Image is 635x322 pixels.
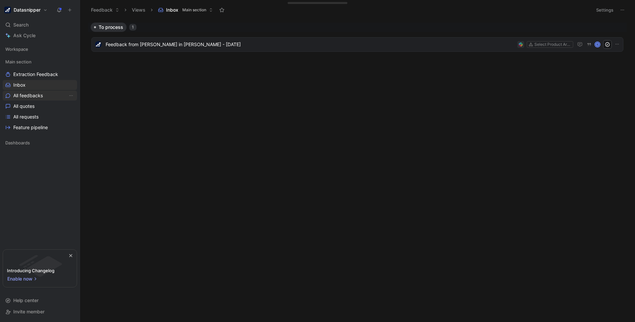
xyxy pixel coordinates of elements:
button: DatasnipperDatasnipper [3,5,49,15]
div: Introducing Changelog [7,267,54,275]
button: To process [91,23,127,32]
span: Inbox [166,7,178,13]
span: All requests [13,114,39,120]
div: Workspace [3,44,77,54]
div: Search [3,20,77,30]
span: Invite member [13,309,45,314]
span: Search [13,21,29,29]
h1: Datasnipper [14,7,41,13]
span: Feedback from [PERSON_NAME] in [PERSON_NAME] - [DATE] [106,40,515,48]
a: All quotes [3,101,77,111]
span: To process [99,24,123,31]
div: Help center [3,295,77,305]
img: bg-BLZuj68n.svg [9,250,71,283]
a: Extraction Feedback [3,69,77,79]
div: Invite member [3,307,77,317]
button: View actions [68,92,74,99]
span: Inbox [13,82,26,88]
div: Main sectionExtraction FeedbackInboxAll feedbacksView actionsAll quotesAll requestsFeature pipeline [3,57,77,132]
a: Ask Cycle [3,31,77,40]
span: Help center [13,297,39,303]
div: G [595,42,600,47]
span: Enable now [7,275,33,283]
span: All quotes [13,103,35,110]
button: Enable now [7,275,38,283]
a: Feature pipeline [3,122,77,132]
img: Datasnipper [4,7,11,13]
a: Inbox [3,80,77,90]
a: All requests [3,112,77,122]
div: Dashboards [3,138,77,148]
span: Ask Cycle [13,32,36,40]
div: Select Product Areas [534,41,572,48]
span: Workspace [5,46,28,52]
span: Main section [5,58,32,65]
span: Main section [182,7,206,13]
span: All feedbacks [13,92,43,99]
button: Feedback [88,5,122,15]
a: All feedbacksView actions [3,91,77,101]
button: Settings [593,5,616,15]
span: Feature pipeline [13,124,48,131]
div: Main section [3,57,77,67]
a: logoFeedback from [PERSON_NAME] in [PERSON_NAME] - [DATE]Select Product AreasG [91,37,623,52]
span: Extraction Feedback [13,71,58,78]
div: Dashboards [3,138,77,150]
span: Dashboards [5,139,30,146]
button: Views [129,5,148,15]
button: InboxMain section [155,5,216,15]
div: 1 [129,24,136,31]
img: logo [95,41,102,48]
div: To process1 [88,23,627,54]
